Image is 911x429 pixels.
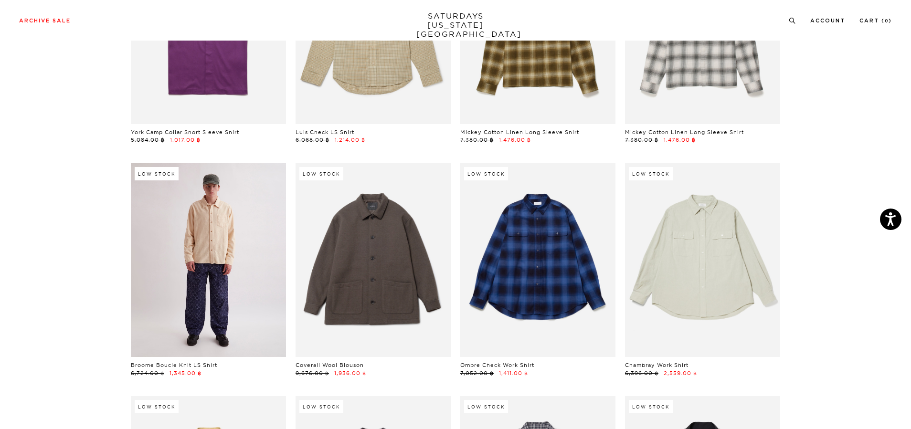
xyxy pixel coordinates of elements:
[499,370,528,377] span: 1,411.00 ฿
[460,136,494,143] span: 7,380.00 ฿
[810,18,845,23] a: Account
[629,400,673,413] div: Low Stock
[296,129,354,136] a: Luis Check LS Shirt
[334,370,366,377] span: 1,936.00 ฿
[464,400,508,413] div: Low Stock
[664,370,697,377] span: 2,559.00 ฿
[19,18,71,23] a: Archive Sale
[335,136,365,143] span: 1,214.00 ฿
[464,167,508,180] div: Low Stock
[625,129,744,136] a: Mickey Cotton Linen Long Sleeve Shirt
[169,370,201,377] span: 1,345.00 ฿
[296,370,329,377] span: 9,676.00 ฿
[460,362,534,368] a: Ombre Check Work Shirt
[416,11,495,39] a: SATURDAYS[US_STATE][GEOGRAPHIC_DATA]
[625,362,689,368] a: Chambray Work Shirt
[460,370,494,377] span: 7,052.00 ฿
[170,136,201,143] span: 1,017.00 ฿
[625,370,658,377] span: 6,396.00 ฿
[859,18,892,23] a: Cart (0)
[629,167,673,180] div: Low Stock
[885,19,889,23] small: 0
[299,400,343,413] div: Low Stock
[296,362,364,368] a: Coverall Wool Blouson
[131,129,239,136] a: York Camp Collar Short Sleeve Shirt
[135,400,179,413] div: Low Stock
[296,136,329,143] span: 6,068.00 ฿
[499,136,531,143] span: 1,476.00 ฿
[625,136,658,143] span: 7,380.00 ฿
[135,167,179,180] div: Low Stock
[664,136,696,143] span: 1,476.00 ฿
[131,136,165,143] span: 5,084.00 ฿
[460,129,579,136] a: Mickey Cotton Linen Long Sleeve Shirt
[131,362,217,368] a: Broome Boucle Knit LS Shirt
[299,167,343,180] div: Low Stock
[131,370,164,377] span: 6,724.00 ฿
